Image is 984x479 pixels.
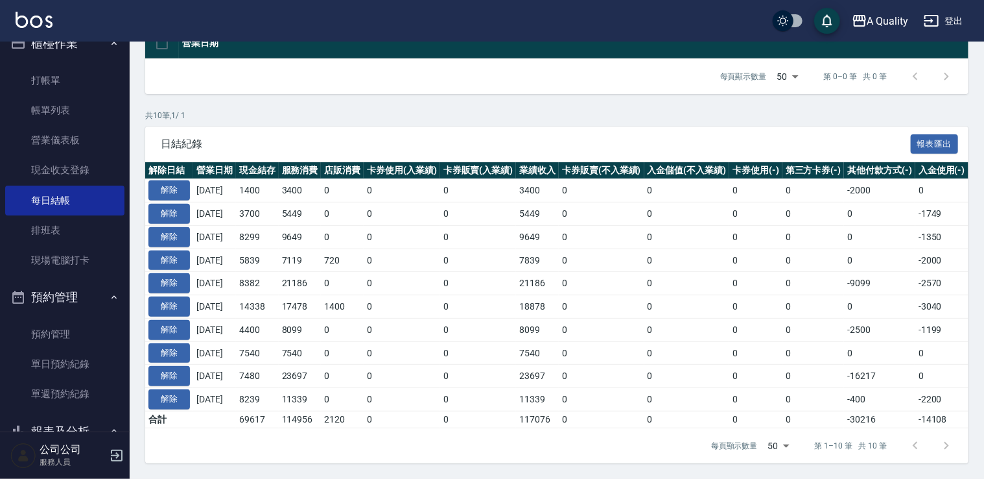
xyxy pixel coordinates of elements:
td: 0 [782,179,845,203]
td: [DATE] [193,203,236,226]
td: 2120 [321,411,364,428]
button: 解除 [148,366,190,386]
td: 8382 [236,272,279,295]
td: 23697 [516,365,559,388]
td: 0 [321,179,364,203]
td: 23697 [279,365,322,388]
td: 0 [644,272,730,295]
td: 21186 [279,272,322,295]
td: 4400 [236,318,279,341]
button: 解除 [148,297,190,317]
td: 0 [644,318,730,341]
td: 0 [844,341,915,365]
th: 解除日結 [145,162,193,179]
td: 8099 [279,318,322,341]
td: 0 [729,272,782,295]
td: 5839 [236,249,279,272]
th: 店販消費 [321,162,364,179]
td: 0 [844,295,915,319]
td: 69617 [236,411,279,428]
td: 0 [559,249,644,272]
td: [DATE] [193,249,236,272]
td: 0 [364,295,440,319]
td: 0 [559,272,644,295]
img: Person [10,443,36,469]
button: 解除 [148,389,190,410]
th: 第三方卡券(-) [782,162,845,179]
a: 排班表 [5,215,124,245]
td: 0 [844,203,915,226]
td: 0 [782,411,845,428]
p: 第 0–0 筆 共 0 筆 [824,71,887,82]
a: 帳單列表 [5,95,124,125]
div: A Quality [867,13,909,29]
td: [DATE] [193,295,236,319]
button: 解除 [148,251,190,271]
td: 0 [729,388,782,411]
td: [DATE] [193,388,236,411]
td: 7480 [236,365,279,388]
th: 卡券使用(-) [729,162,782,179]
td: -400 [844,388,915,411]
td: 18878 [516,295,559,319]
td: 11339 [516,388,559,411]
td: 0 [644,203,730,226]
td: 0 [364,272,440,295]
p: 每頁顯示數量 [711,440,758,452]
td: 0 [782,341,845,365]
td: 117076 [516,411,559,428]
span: 日結紀錄 [161,138,911,151]
td: 7540 [516,341,559,365]
td: 14338 [236,295,279,319]
td: 0 [559,203,644,226]
td: 0 [782,225,845,249]
td: 0 [729,341,782,365]
td: 0 [364,388,440,411]
td: 0 [644,411,730,428]
td: 0 [729,203,782,226]
td: 7540 [279,341,322,365]
p: 共 10 筆, 1 / 1 [145,110,968,121]
td: 1400 [236,179,279,203]
th: 其他付款方式(-) [844,162,915,179]
button: 解除 [148,180,190,201]
td: 0 [644,341,730,365]
th: 卡券使用(入業績) [364,162,440,179]
td: 3400 [516,179,559,203]
td: 0 [644,365,730,388]
td: -2570 [915,272,968,295]
td: -16217 [844,365,915,388]
td: 0 [559,225,644,249]
td: 0 [782,203,845,226]
td: 0 [559,179,644,203]
td: 0 [782,388,845,411]
td: 0 [729,179,782,203]
td: 0 [364,365,440,388]
td: 0 [559,295,644,319]
a: 現場電腦打卡 [5,245,124,275]
td: 9649 [279,225,322,249]
td: 0 [729,249,782,272]
td: 21186 [516,272,559,295]
td: 0 [729,365,782,388]
td: -9099 [844,272,915,295]
p: 服務人員 [40,456,106,468]
td: 0 [782,249,845,272]
button: A Quality [847,8,914,34]
td: 0 [782,272,845,295]
td: 0 [729,318,782,341]
td: 7839 [516,249,559,272]
div: 50 [763,428,794,463]
button: 解除 [148,273,190,293]
td: 0 [644,295,730,319]
td: 0 [782,365,845,388]
td: 0 [440,272,517,295]
td: -1749 [915,203,968,226]
td: 5449 [279,203,322,226]
td: 0 [364,249,440,272]
td: 0 [440,388,517,411]
td: 0 [440,365,517,388]
td: 0 [782,318,845,341]
td: 114956 [279,411,322,428]
td: [DATE] [193,179,236,203]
